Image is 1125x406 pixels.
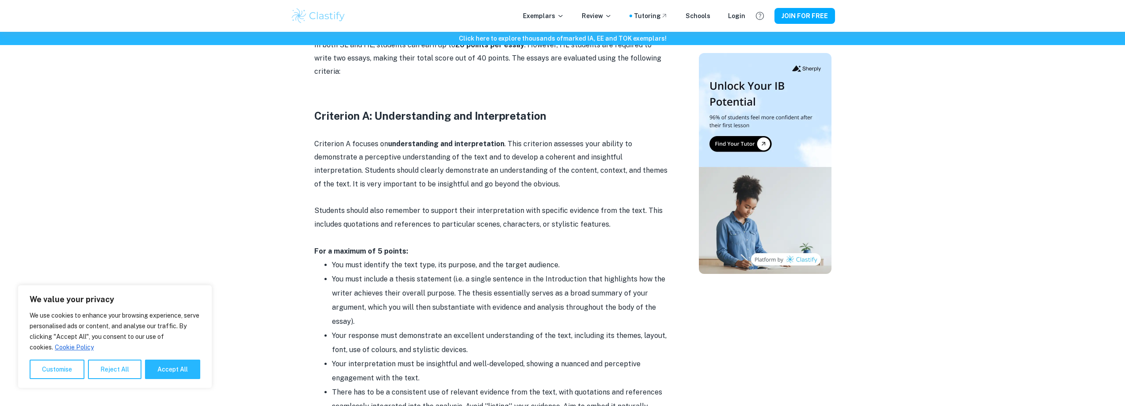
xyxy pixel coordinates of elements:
[332,329,668,357] li: Your response must demonstrate an excellent understanding of the text, including its themes, layo...
[774,8,835,24] button: JOIN FOR FREE
[699,53,831,274] img: Thumbnail
[728,11,745,21] a: Login
[145,360,200,379] button: Accept All
[332,272,668,329] li: You must include a thesis statement (i.e. a single sentence in the Introduction that highlights h...
[2,34,1123,43] h6: Click here to explore thousands of marked IA, EE and TOK exemplars !
[523,11,564,21] p: Exemplars
[582,11,612,21] p: Review
[388,140,504,148] strong: understanding and interpretation
[314,108,668,124] h3: Criterion A: Understanding and Interpretation
[332,258,668,272] li: You must identify the text type, its purpose, and the target audience.
[314,247,408,255] strong: For a maximum of 5 points:
[30,310,200,353] p: We use cookies to enhance your browsing experience, serve personalised ads or content, and analys...
[314,137,668,191] p: Criterion A focuses on . This criterion assesses your ability to demonstrate a perceptive underst...
[290,7,347,25] img: Clastify logo
[332,357,668,385] li: Your interpretation must be insightful and well-developed, showing a nuanced and perceptive engag...
[686,11,710,21] a: Schools
[18,285,212,388] div: We value your privacy
[30,360,84,379] button: Customise
[752,8,767,23] button: Help and Feedback
[314,204,668,231] p: Students should also remember to support their interpretation with specific evidence from the tex...
[314,38,668,79] p: In both SL and HL, students can earn up to . However, HL students are required to write two essay...
[634,11,668,21] a: Tutoring
[88,360,141,379] button: Reject All
[54,343,94,351] a: Cookie Policy
[455,41,524,49] strong: 20 points per essay
[30,294,200,305] p: We value your privacy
